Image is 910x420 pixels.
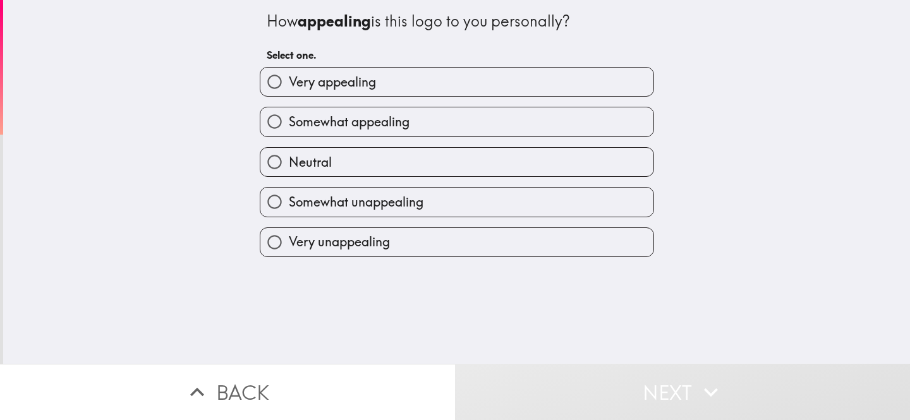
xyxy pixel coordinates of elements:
button: Somewhat appealing [260,107,653,136]
b: appealing [298,11,371,30]
button: Very appealing [260,68,653,96]
span: Neutral [289,153,332,171]
button: Neutral [260,148,653,176]
button: Next [455,364,910,420]
div: How is this logo to you personally? [267,11,647,32]
span: Somewhat unappealing [289,193,423,211]
span: Very appealing [289,73,376,91]
h6: Select one. [267,48,647,62]
span: Somewhat appealing [289,113,409,131]
button: Somewhat unappealing [260,188,653,216]
button: Very unappealing [260,228,653,256]
span: Very unappealing [289,233,390,251]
